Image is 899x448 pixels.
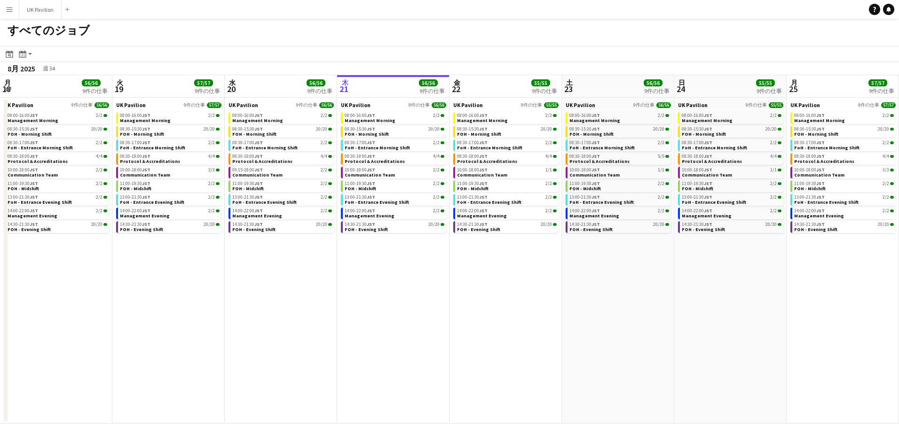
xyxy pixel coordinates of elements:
[254,126,263,132] span: JST
[428,127,440,131] span: 20/20
[142,153,150,159] span: JST
[229,101,258,108] span: UK Pavilion
[254,153,263,159] span: JST
[569,113,600,118] span: 08:00-16:00
[142,139,150,146] span: JST
[345,145,410,151] span: FoH - Entrance Morning Shift
[207,102,221,108] span: 57/57
[682,145,747,151] span: FoH - Entrance Morning Shift
[704,153,712,159] span: JST
[790,101,820,108] span: UK Pavilion
[345,185,376,192] span: FOH - Midshift
[566,101,595,108] span: UK Pavilion
[345,181,375,186] span: 11:00-19:30
[120,126,220,137] a: 08:30-15:30JST20/20FOH - Morning Shift
[457,113,488,118] span: 08:00-16:00
[142,194,150,200] span: JST
[883,140,889,145] span: 2/2
[433,168,440,172] span: 2/2
[120,112,220,123] a: 08:00-16:00JST2/2Management Morning
[658,181,664,186] span: 2/2
[457,180,557,191] a: 11:00-19:30JST2/2FOH - Midshift
[770,168,777,172] span: 1/1
[30,180,38,186] span: JST
[116,101,221,108] a: UK Pavilion9件の仕事57/57
[816,126,825,132] span: JST
[142,167,150,173] span: JST
[120,153,220,164] a: 08:30-18:00JST4/4Protocol & Accreditations
[770,140,777,145] span: 2/2
[569,126,669,137] a: 08:30-15:30JST20/20FOH - Morning Shift
[367,153,375,159] span: JST
[569,145,635,151] span: FoH - Entrance Morning Shift
[8,180,107,191] a: 11:00-19:30JST2/2FOH - Midshift
[545,168,552,172] span: 1/1
[591,112,600,118] span: JST
[321,168,327,172] span: 2/2
[544,102,559,108] span: 55/55
[479,139,488,146] span: JST
[881,102,896,108] span: 57/57
[569,140,600,145] span: 08:30-17:00
[120,167,220,178] a: 10:00-18:00JST3/3Communication Team
[591,180,600,186] span: JST
[569,185,601,192] span: FOH - Midshift
[120,158,180,164] span: Protocol & Accreditations
[8,117,58,124] span: Management Morning
[120,180,220,191] a: 11:00-19:30JST2/2FOH - Midshift
[208,154,215,159] span: 4/4
[232,117,283,124] span: Management Morning
[545,154,552,159] span: 4/4
[457,126,557,137] a: 08:30-15:30JST20/20FOH - Morning Shift
[229,101,334,108] a: UK Pavilion9件の仕事56/56
[208,168,215,172] span: 3/3
[120,168,150,172] span: 10:00-18:00
[4,101,109,108] a: UK Pavilion9件の仕事56/56
[254,194,263,200] span: JST
[457,168,488,172] span: 10:00-18:00
[19,0,62,19] button: UK Pavilion
[91,127,103,131] span: 20/20
[120,145,185,151] span: FoH - Entrance Morning Shift
[96,195,103,200] span: 2/2
[794,168,825,172] span: 10:00-18:00
[96,181,103,186] span: 2/2
[794,117,845,124] span: Management Morning
[433,181,440,186] span: 2/2
[8,194,107,205] a: 13:00-21:30JST2/2FoH - Entrance Evening Shift
[794,154,825,159] span: 08:30-18:00
[345,117,395,124] span: Management Morning
[794,194,894,205] a: 13:00-21:30JST2/2FoH - Entrance Evening Shift
[321,113,327,118] span: 2/2
[682,154,712,159] span: 08:30-18:00
[769,102,783,108] span: 55/55
[678,101,783,235] div: UK Pavilion9件の仕事55/5508:00-16:00JST2/2Management Morning08:30-15:30JST20/20FOH - Morning Shift08:...
[8,158,68,164] span: Protocol & Accreditations
[569,127,600,131] span: 08:30-15:30
[433,140,440,145] span: 2/2
[8,140,38,145] span: 08:30-17:00
[120,154,150,159] span: 08:30-18:00
[682,180,781,191] a: 11:00-19:30JST2/2FOH - Midshift
[569,131,614,137] span: FOH - Morning Shift
[254,167,263,173] span: JST
[656,102,671,108] span: 56/56
[794,112,894,123] a: 08:00-16:00JST2/2Management Morning
[8,154,38,159] span: 08:30-18:00
[457,145,522,151] span: FoH - Entrance Morning Shift
[569,117,620,124] span: Management Morning
[120,131,164,137] span: FOH - Morning Shift
[658,154,664,159] span: 5/5
[457,153,557,164] a: 08:30-18:00JST4/4Protocol & Accreditations
[682,127,712,131] span: 08:30-15:30
[409,102,430,108] span: 9件の仕事
[96,168,103,172] span: 2/2
[569,158,630,164] span: Protocol & Accreditations
[457,140,488,145] span: 08:30-17:00
[341,101,371,108] span: UK Pavilion
[345,139,444,150] a: 08:30-17:00JST2/2FoH - Entrance Morning Shift
[457,185,489,192] span: FOH - Midshift
[678,101,708,108] span: UK Pavilion
[30,139,38,146] span: JST
[345,172,395,178] span: Communication Team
